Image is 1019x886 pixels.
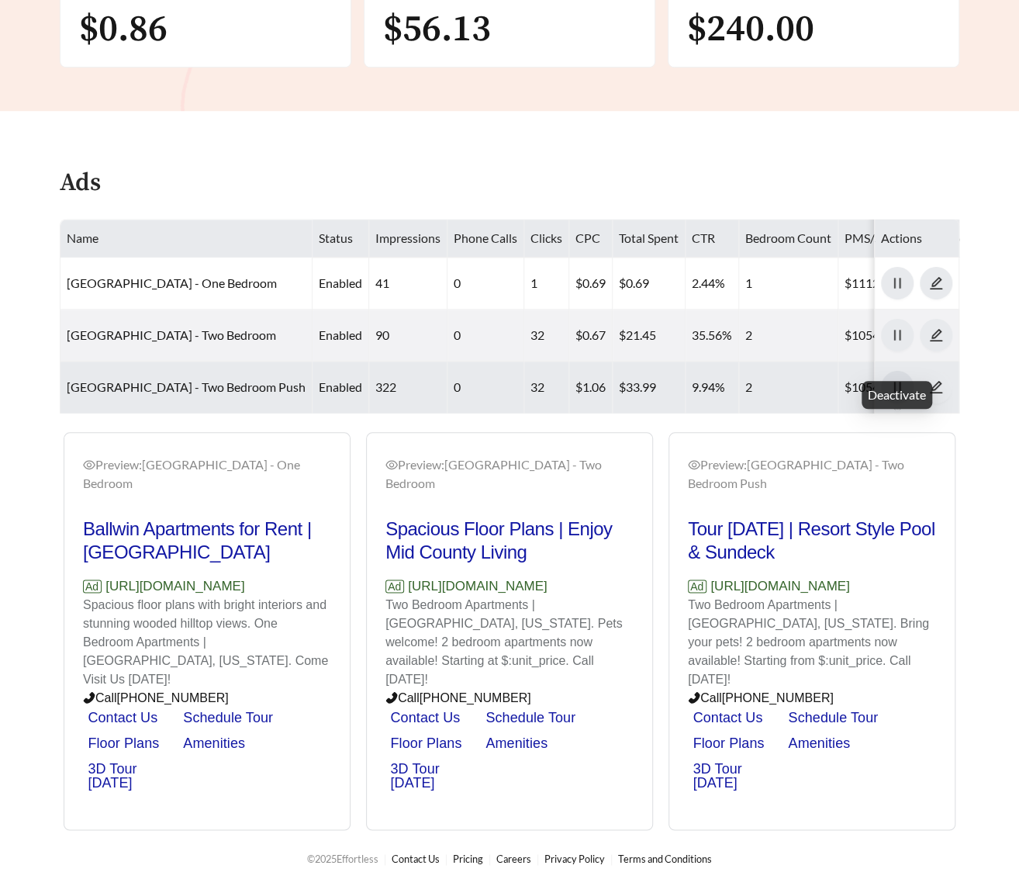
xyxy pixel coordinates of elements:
[79,6,168,53] span: $0.86
[921,380,952,394] span: edit
[369,220,447,258] th: Impressions
[544,853,605,865] a: Privacy Policy
[392,853,440,865] a: Contact Us
[319,379,362,394] span: enabled
[693,761,741,791] a: 3D Tour [DATE]
[575,230,600,245] span: CPC
[838,362,978,414] td: $1054
[524,258,569,310] td: 1
[67,327,276,342] a: [GEOGRAPHIC_DATA] - Two Bedroom
[390,710,460,725] a: Contact Us
[447,310,524,362] td: 0
[688,580,706,593] span: Ad
[686,362,739,414] td: 9.94%
[882,328,913,342] span: pause
[385,580,404,593] span: Ad
[739,362,838,414] td: 2
[920,379,952,394] a: edit
[385,691,398,704] span: phone
[60,170,101,197] h4: Ads
[524,220,569,258] th: Clicks
[369,258,447,310] td: 41
[687,6,814,53] span: $240.00
[319,275,362,290] span: enabled
[524,362,569,414] td: 32
[67,379,306,394] a: [GEOGRAPHIC_DATA] - Two Bedroom Push
[613,310,686,362] td: $21.45
[569,310,613,362] td: $0.67
[385,596,634,689] p: Two Bedroom Apartments | [GEOGRAPHIC_DATA], [US_STATE]. Pets welcome! 2 bedroom apartments now av...
[385,576,634,597] p: [URL][DOMAIN_NAME]
[739,310,838,362] td: 2
[686,310,739,362] td: 35.56%
[882,380,913,394] span: pause
[686,258,739,310] td: 2.44%
[692,230,715,245] span: CTR
[920,267,952,299] button: edit
[693,735,764,751] a: Floor Plans
[838,310,978,362] td: $1054
[739,220,838,258] th: Bedroom Count
[385,517,634,564] h2: Spacious Floor Plans | Enjoy Mid County Living
[688,455,936,493] div: Preview: [GEOGRAPHIC_DATA] - Two Bedroom Push
[739,258,838,310] td: 1
[613,220,686,258] th: Total Spent
[881,371,914,403] button: pause
[390,761,439,791] a: 3D Tour [DATE]
[688,576,936,597] p: [URL][DOMAIN_NAME]
[613,362,686,414] td: $33.99
[369,310,447,362] td: 90
[313,220,369,258] th: Status
[688,596,936,689] p: Two Bedroom Apartments | [GEOGRAPHIC_DATA], [US_STATE]. Bring your pets! 2 bedroom apartments now...
[881,267,914,299] button: pause
[921,276,952,290] span: edit
[788,735,850,751] a: Amenities
[447,220,524,258] th: Phone Calls
[369,362,447,414] td: 322
[524,310,569,362] td: 32
[920,319,952,351] button: edit
[385,689,634,708] p: Call [PHONE_NUMBER]
[385,459,398,471] span: eye
[688,459,700,471] span: eye
[390,735,461,751] a: Floor Plans
[688,691,700,704] span: phone
[383,6,491,53] span: $56.13
[688,517,936,564] h2: Tour [DATE] | Resort Style Pool & Sundeck
[875,220,959,258] th: Actions
[569,362,613,414] td: $1.06
[496,853,531,865] a: Careers
[862,381,932,409] div: Deactivate
[618,853,712,865] a: Terms and Conditions
[307,853,378,865] span: © 2025 Effortless
[67,275,277,290] a: [GEOGRAPHIC_DATA] - One Bedroom
[569,258,613,310] td: $0.69
[788,710,878,725] a: Schedule Tour
[485,710,575,725] a: Schedule Tour
[920,275,952,290] a: edit
[613,258,686,310] td: $0.69
[693,710,762,725] a: Contact Us
[838,258,978,310] td: $1112
[838,220,978,258] th: PMS/Scraper Unit Price
[688,689,936,708] p: Call [PHONE_NUMBER]
[447,362,524,414] td: 0
[920,327,952,342] a: edit
[882,276,913,290] span: pause
[60,220,313,258] th: Name
[920,371,952,403] button: edit
[453,853,483,865] a: Pricing
[485,735,547,751] a: Amenities
[319,327,362,342] span: enabled
[385,455,634,493] div: Preview: [GEOGRAPHIC_DATA] - Two Bedroom
[447,258,524,310] td: 0
[921,328,952,342] span: edit
[881,319,914,351] button: pause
